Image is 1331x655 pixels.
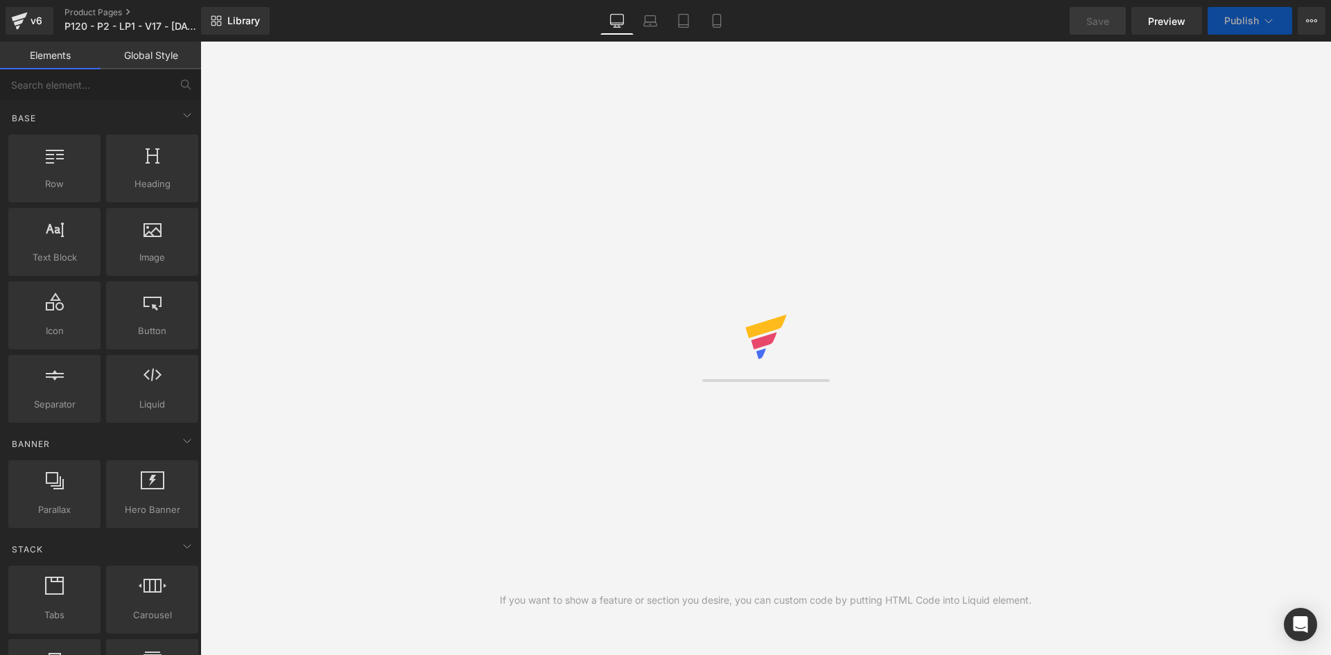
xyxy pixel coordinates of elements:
span: Stack [10,543,44,556]
a: Mobile [700,7,733,35]
button: More [1298,7,1325,35]
span: Hero Banner [110,503,194,517]
a: Tablet [667,7,700,35]
span: Banner [10,437,51,451]
span: Parallax [12,503,96,517]
span: Library [227,15,260,27]
span: Separator [12,397,96,412]
a: Global Style [101,42,201,69]
span: Text Block [12,250,96,265]
a: Preview [1131,7,1202,35]
button: Publish [1208,7,1292,35]
span: Base [10,112,37,125]
span: Row [12,177,96,191]
span: Tabs [12,608,96,622]
a: New Library [201,7,270,35]
span: Liquid [110,397,194,412]
a: Product Pages [64,7,223,18]
span: Image [110,250,194,265]
span: Publish [1224,15,1259,26]
a: Laptop [634,7,667,35]
span: Save [1086,14,1109,28]
span: Heading [110,177,194,191]
span: Icon [12,324,96,338]
div: Open Intercom Messenger [1284,608,1317,641]
span: Button [110,324,194,338]
div: If you want to show a feature or section you desire, you can custom code by putting HTML Code int... [500,593,1032,608]
span: Carousel [110,608,194,622]
span: Preview [1148,14,1185,28]
div: v6 [28,12,45,30]
span: P120 - P2 - LP1 - V17 - [DATE] [64,21,197,32]
a: v6 [6,7,53,35]
a: Desktop [600,7,634,35]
